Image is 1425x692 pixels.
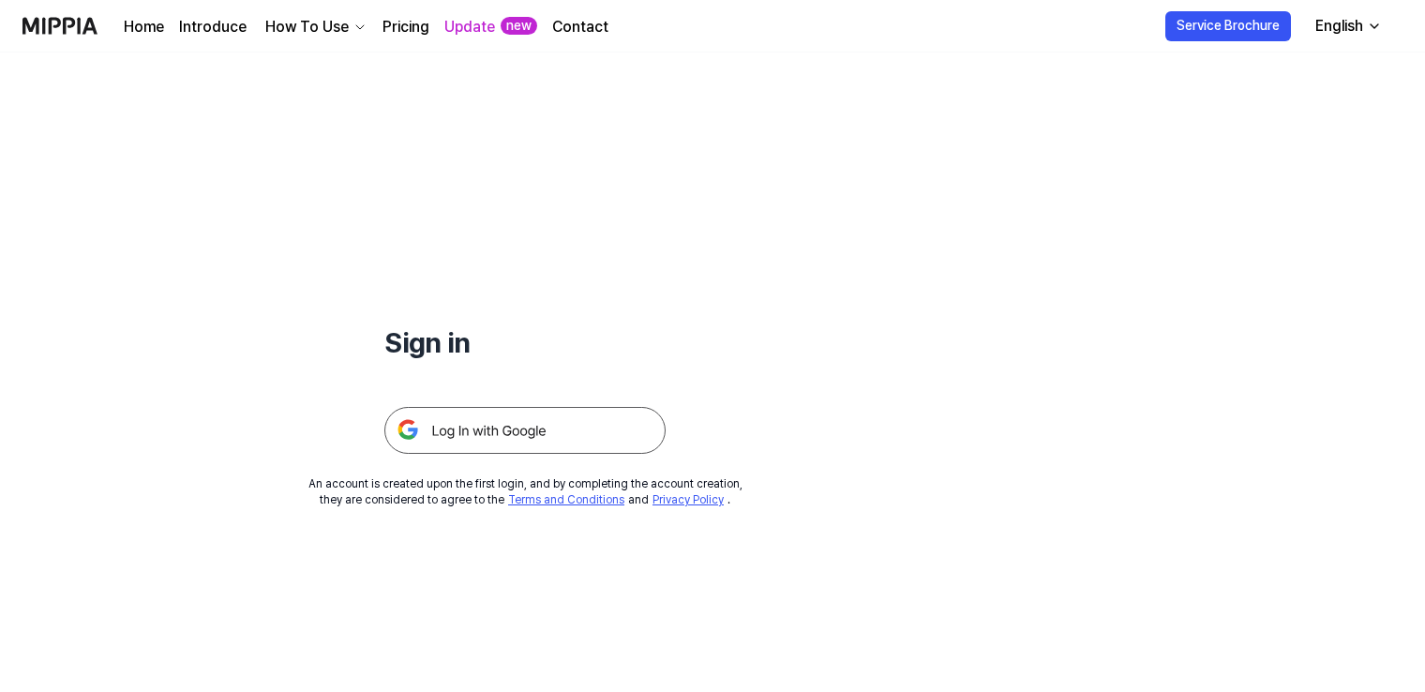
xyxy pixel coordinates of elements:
a: Introduce [179,16,247,38]
div: How To Use [262,16,352,38]
button: English [1300,8,1393,45]
button: Service Brochure [1165,11,1291,41]
div: new [501,17,537,36]
a: Contact [552,16,608,38]
a: Pricing [382,16,429,38]
a: Home [124,16,164,38]
a: Privacy Policy [652,493,724,506]
button: How To Use [262,16,367,38]
div: English [1312,15,1367,38]
img: 구글 로그인 버튼 [384,407,666,454]
a: Terms and Conditions [508,493,624,506]
a: Update [444,16,495,38]
h1: Sign in [384,323,666,362]
div: An account is created upon the first login, and by completing the account creation, they are cons... [308,476,742,508]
